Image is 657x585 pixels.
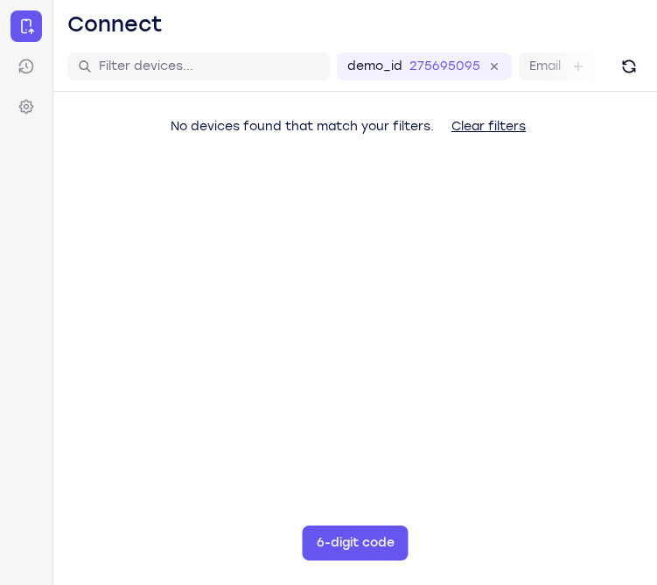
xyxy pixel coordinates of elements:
input: Filter devices... [99,58,319,75]
button: Refresh [615,52,643,80]
a: Settings [10,91,42,122]
button: 6-digit code [303,526,409,561]
h1: Connect [67,10,163,38]
span: No devices found that match your filters. [171,119,434,134]
button: Clear filters [437,109,540,144]
a: Connect [10,10,42,42]
a: Sessions [10,51,42,82]
label: demo_id [347,58,402,75]
label: Email [529,58,561,75]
